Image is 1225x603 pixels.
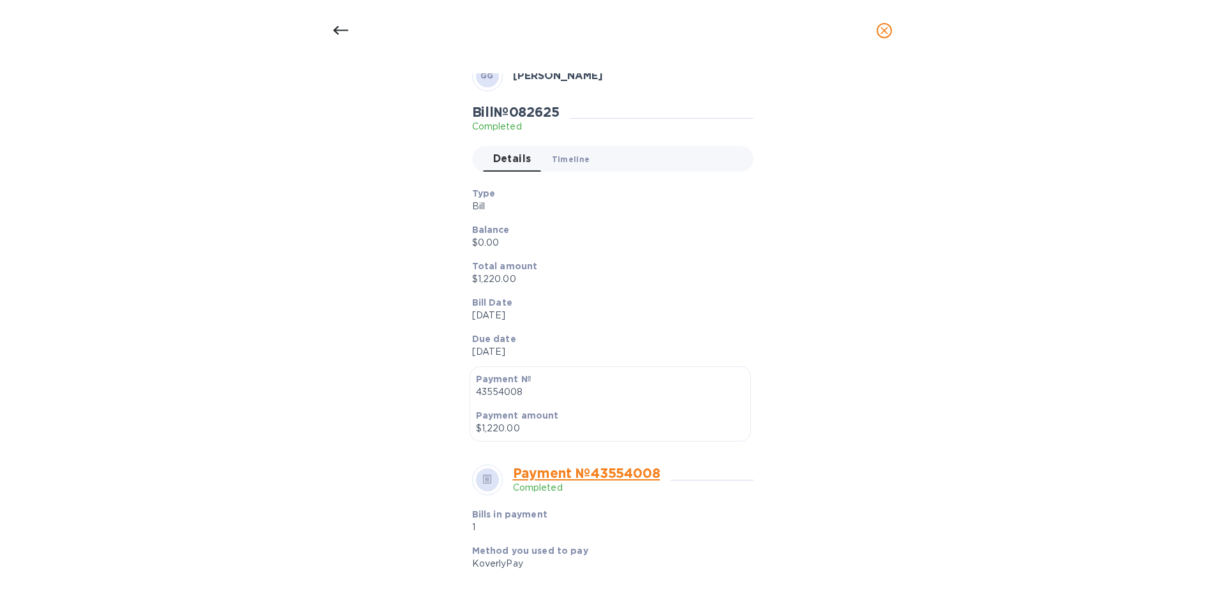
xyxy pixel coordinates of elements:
b: Bill Date [472,297,512,308]
span: Timeline [552,153,590,166]
div: KoverlyPay [472,557,743,570]
p: $0.00 [472,236,743,249]
b: Type [472,188,496,198]
p: Bill [472,200,743,213]
h2: Bill № 082625 [472,104,560,120]
p: 1 [472,521,653,534]
b: Payment amount [476,410,559,421]
p: [DATE] [472,345,743,359]
button: close [869,15,900,46]
p: Completed [472,120,560,133]
b: [PERSON_NAME] [513,70,603,82]
b: Total amount [472,261,538,271]
b: Method you used to pay [472,546,588,556]
p: Completed [513,481,660,495]
b: GG [480,71,494,80]
p: 43554008 [476,385,745,399]
p: $1,220.00 [472,272,743,286]
span: Details [493,150,531,168]
p: [DATE] [472,309,743,322]
b: Due date [472,334,516,344]
b: Balance [472,225,510,235]
p: $1,220.00 [476,422,745,435]
a: Payment № 43554008 [513,465,660,481]
b: Bills in payment [472,509,547,519]
b: Payment № [476,374,531,384]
